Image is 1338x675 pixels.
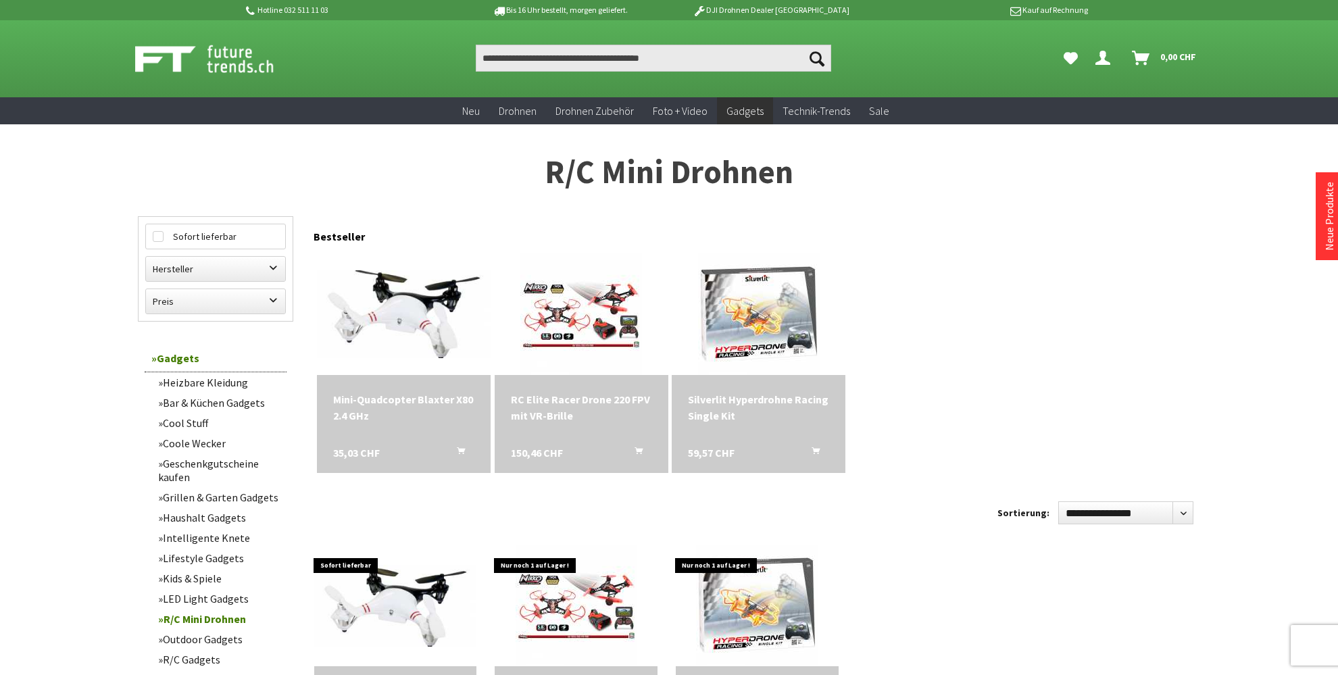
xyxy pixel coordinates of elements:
a: Geschenkgutscheine kaufen [151,453,287,487]
div: RC Elite Racer Drone 220 FPV mit VR-Brille [511,391,652,424]
img: Silverlit Hyperdrohne Racing Single Kit [696,545,818,666]
input: Produkt, Marke, Kategorie, EAN, Artikelnummer… [476,45,831,72]
p: Hotline 032 511 11 03 [243,2,454,18]
img: Shop Futuretrends - zur Startseite wechseln [135,42,303,76]
a: Drohnen [489,97,546,125]
span: 150,46 CHF [511,445,563,461]
span: Foto + Video [653,104,708,118]
div: Bestseller [314,216,1200,250]
img: RC Elite Racer Drone 220 FPV mit VR-Brille [516,545,637,666]
a: Neue Produkte [1322,182,1336,251]
span: Technik-Trends [783,104,850,118]
a: Bar & Küchen Gadgets [151,393,287,413]
span: Sale [869,104,889,118]
span: 59,57 CHF [688,445,735,461]
h1: R/C Mini Drohnen [138,155,1200,189]
label: Sortierung: [997,502,1049,524]
a: Gadgets [717,97,773,125]
a: Silverlit Hyperdrohne Racing Single Kit 59,57 CHF In den Warenkorb [688,391,829,424]
span: Gadgets [726,104,764,118]
label: Sofort lieferbar [146,224,285,249]
p: Bis 16 Uhr bestellt, morgen geliefert. [454,2,665,18]
img: RC Elite Racer Drone 220 FPV mit VR-Brille [520,253,642,375]
a: Dein Konto [1090,45,1121,72]
span: Neu [462,104,480,118]
span: Drohnen [499,104,537,118]
a: Neu [453,97,489,125]
a: Warenkorb [1126,45,1203,72]
span: 0,00 CHF [1160,46,1196,68]
a: Lifestyle Gadgets [151,548,287,568]
p: DJI Drohnen Dealer [GEOGRAPHIC_DATA] [666,2,876,18]
div: Silverlit Hyperdrohne Racing Single Kit [688,391,829,424]
button: In den Warenkorb [795,445,828,462]
a: R/C Mini Drohnen [151,609,287,629]
button: In den Warenkorb [618,445,651,462]
a: Gadgets [145,345,287,372]
label: Preis [146,289,285,314]
span: 35,03 CHF [333,445,380,461]
a: Heizbare Kleidung [151,372,287,393]
a: Technik-Trends [773,97,860,125]
a: Meine Favoriten [1057,45,1085,72]
img: Mini-Quadcopter Blaxter X80 2.4 GHz [314,565,477,647]
a: Intelligente Knete [151,528,287,548]
a: Foto + Video [643,97,717,125]
button: Suchen [803,45,831,72]
img: Silverlit Hyperdrohne Racing Single Kit [698,253,820,375]
a: R/C Gadgets [151,649,287,670]
img: Mini-Quadcopter Blaxter X80 2.4 GHz [317,270,491,357]
a: Coole Wecker [151,433,287,453]
a: Haushalt Gadgets [151,507,287,528]
a: Cool Stuff [151,413,287,433]
a: LED Light Gadgets [151,589,287,609]
a: Drohnen Zubehör [546,97,643,125]
a: Sale [860,97,899,125]
div: Mini-Quadcopter Blaxter X80 2.4 GHz [333,391,474,424]
label: Hersteller [146,257,285,281]
a: Kids & Spiele [151,568,287,589]
span: Drohnen Zubehör [555,104,634,118]
button: In den Warenkorb [441,445,473,462]
a: Mini-Quadcopter Blaxter X80 2.4 GHz 35,03 CHF In den Warenkorb [333,391,474,424]
p: Kauf auf Rechnung [876,2,1087,18]
a: Grillen & Garten Gadgets [151,487,287,507]
a: RC Elite Racer Drone 220 FPV mit VR-Brille 150,46 CHF In den Warenkorb [511,391,652,424]
a: Outdoor Gadgets [151,629,287,649]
